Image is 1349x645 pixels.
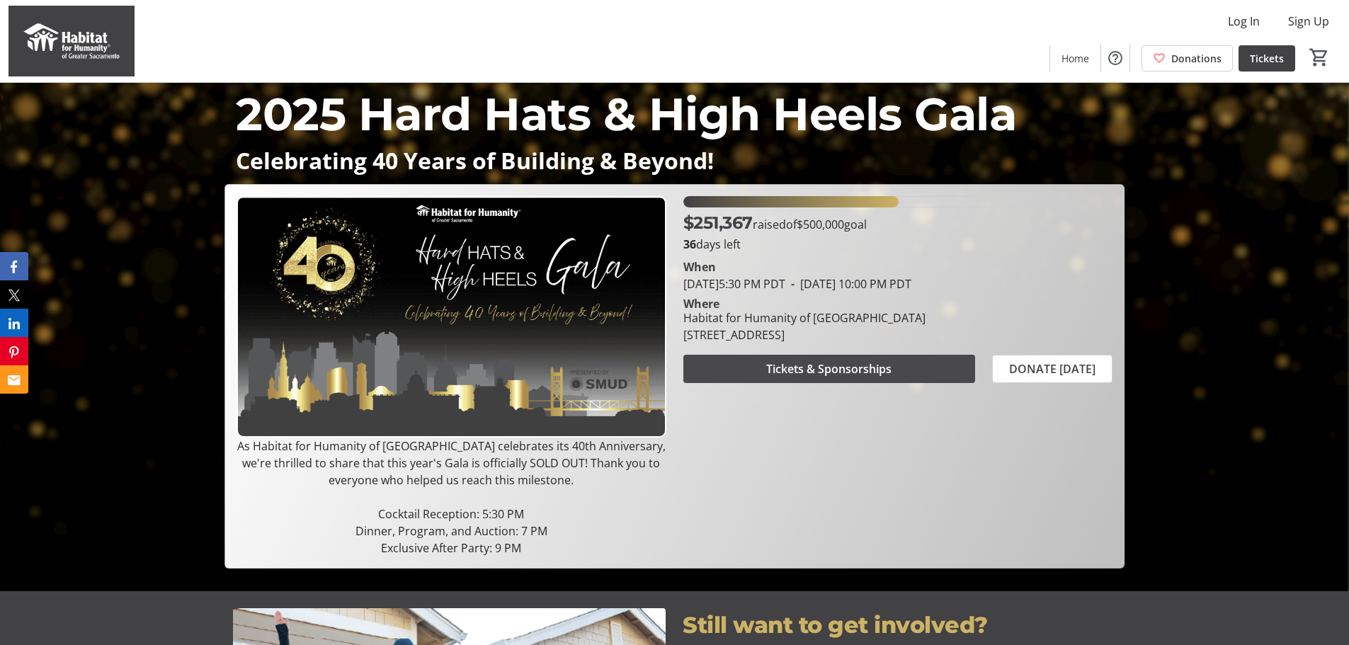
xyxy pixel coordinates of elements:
a: Donations [1142,45,1233,72]
span: $500,000 [797,217,844,232]
span: 36 [683,236,696,252]
div: [STREET_ADDRESS] [683,326,926,343]
span: Log In [1228,13,1260,30]
p: raised of goal [683,210,867,236]
p: Cocktail Reception: 5:30 PM [237,506,666,523]
span: Tickets & Sponsorships [766,360,892,377]
strong: Still want to get involved? [683,611,988,639]
span: Home [1061,51,1089,66]
div: When [683,258,716,275]
a: Home [1050,45,1100,72]
p: As Habitat for Humanity of [GEOGRAPHIC_DATA] celebrates its 40th Anniversary, we're thrilled to s... [237,438,666,489]
button: DONATE [DATE] [992,355,1112,383]
span: Sign Up [1288,13,1329,30]
div: 50.273438000000006% of fundraising goal reached [683,196,1112,207]
p: Exclusive After Party: 9 PM [237,540,666,556]
span: DONATE [DATE] [1009,360,1095,377]
button: Log In [1217,10,1271,33]
p: 2025 Hard Hats & High Heels Gala [236,80,1112,148]
img: Campaign CTA Media Photo [237,196,666,438]
span: Tickets [1250,51,1284,66]
span: [DATE] 5:30 PM PDT [683,276,785,292]
span: [DATE] 10:00 PM PDT [785,276,911,292]
button: Help [1101,44,1129,72]
button: Cart [1307,45,1332,70]
div: Habitat for Humanity of [GEOGRAPHIC_DATA] [683,309,926,326]
span: $251,367 [683,212,753,233]
button: Tickets & Sponsorships [683,355,975,383]
button: Sign Up [1277,10,1341,33]
a: Tickets [1239,45,1295,72]
p: Dinner, Program, and Auction: 7 PM [237,523,666,540]
p: days left [683,236,1112,253]
p: Celebrating 40 Years of Building & Beyond! [236,148,1112,173]
div: Where [683,298,719,309]
span: - [785,276,800,292]
img: Habitat for Humanity of Greater Sacramento's Logo [8,6,135,76]
span: Donations [1171,51,1222,66]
